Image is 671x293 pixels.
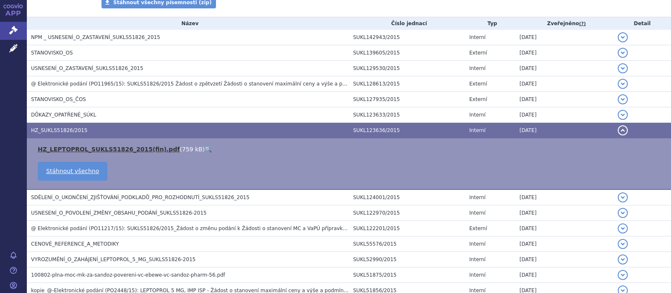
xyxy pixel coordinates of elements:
[349,123,465,138] td: SUKL123636/2015
[515,236,614,252] td: [DATE]
[31,65,143,71] span: USNESENÍ_O_ZASTAVENÍ_SUKLS51826_2015
[31,194,250,200] span: SDĚLENÍ_O_UKONČENÍ_ZJIŠŤOVÁNÍ_PODKLADŮ_PRO_ROZHODNUTÍ_SUKLS51826_2015
[349,45,465,61] td: SUKL139605/2015
[515,45,614,61] td: [DATE]
[618,94,628,104] button: detail
[618,254,628,264] button: detail
[31,241,119,247] span: CENOVÉ_REFERENCE_A_METODIKY
[515,61,614,76] td: [DATE]
[349,76,465,92] td: SUKL128613/2015
[515,267,614,283] td: [DATE]
[469,210,486,216] span: Interní
[31,272,225,278] span: 100802-plna-moc-mk-za-sandoz-povereni-vc-ebewe-vc-sandoz-pharm-56.pdf
[515,17,614,30] th: Zveřejněno
[182,146,203,153] span: 759 kB
[515,221,614,236] td: [DATE]
[618,63,628,73] button: detail
[469,241,486,247] span: Interní
[349,17,465,30] th: Číslo jednací
[515,92,614,107] td: [DATE]
[469,127,486,133] span: Interní
[349,107,465,123] td: SUKL123633/2015
[349,267,465,283] td: SUKL51875/2015
[31,50,73,56] span: STANOVISKO_OS
[349,189,465,205] td: SUKL124001/2015
[31,210,207,216] span: USNESENÍ_O_POVOLENÍ_ZMĚNY_OBSAHU_PODÁNÍ_SUKLS51826-2015
[349,236,465,252] td: SUKL55576/2015
[31,96,86,102] span: STANOVISKO_OS_ČOS
[618,32,628,42] button: detail
[618,79,628,89] button: detail
[38,146,180,153] a: HZ_LEPTOPROL_SUKLS51826_2015(fin).pdf
[31,81,477,87] span: @ Elektronické podání (PO11965/15): SUKLS51826/2015 Žádost o zpětvzetí Žádosti o stanovení maximá...
[614,17,671,30] th: Detail
[31,34,160,40] span: NPM _ USNESENÍ_O_ZASTAVENÍ_SUKLS51826_2015
[38,162,107,181] a: Stáhnout všechno
[618,223,628,233] button: detail
[205,146,212,153] a: 🔍
[579,21,586,27] abbr: (?)
[31,257,195,262] span: VYROZUMĚNÍ_O_ZAHÁJENÍ_LEPTOPROL_5_MG_SUKLS51826-2015
[469,81,487,87] span: Externí
[31,112,96,118] span: DŮKAZY_OPATŘENÉ_SÚKL
[349,205,465,221] td: SUKL122970/2015
[618,110,628,120] button: detail
[618,239,628,249] button: detail
[618,192,628,202] button: detail
[469,272,486,278] span: Interní
[469,96,487,102] span: Externí
[469,194,486,200] span: Interní
[31,127,88,133] span: HZ_SUKLS51826/2015
[469,65,486,71] span: Interní
[31,226,377,231] span: @ Elektronické podání (PO11217/15): SUKLS51826/2015_Žádost o změnu podání k Žádosti o stanovení M...
[469,226,487,231] span: Externí
[349,221,465,236] td: SUKL122201/2015
[618,48,628,58] button: detail
[27,17,349,30] th: Název
[618,208,628,218] button: detail
[515,107,614,123] td: [DATE]
[515,205,614,221] td: [DATE]
[469,112,486,118] span: Interní
[515,30,614,45] td: [DATE]
[349,252,465,267] td: SUKL52990/2015
[469,34,486,40] span: Interní
[469,50,487,56] span: Externí
[349,92,465,107] td: SUKL127935/2015
[349,30,465,45] td: SUKL142943/2015
[465,17,515,30] th: Typ
[38,145,663,153] li: ( )
[469,257,486,262] span: Interní
[618,270,628,280] button: detail
[515,252,614,267] td: [DATE]
[618,125,628,135] button: detail
[515,189,614,205] td: [DATE]
[515,76,614,92] td: [DATE]
[349,61,465,76] td: SUKL129530/2015
[515,123,614,138] td: [DATE]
